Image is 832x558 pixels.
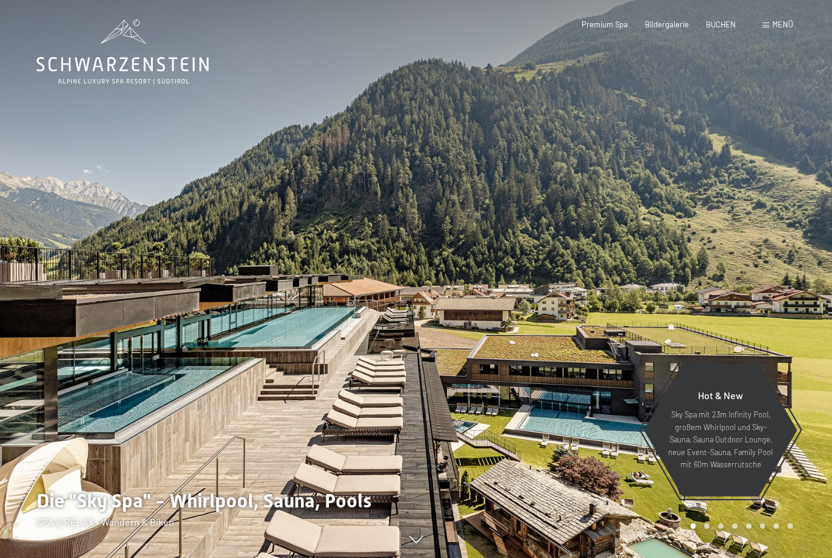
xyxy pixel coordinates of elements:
[582,19,628,29] a: Premium Spa
[732,523,738,529] div: Carousel Page 4
[788,523,793,529] div: Carousel Page 8
[746,523,752,529] div: Carousel Page 5
[718,523,724,529] div: Carousel Page 3
[772,19,793,29] span: Menü
[704,523,710,529] div: Carousel Page 2
[774,523,779,529] div: Carousel Page 7
[698,389,743,401] span: Hot & New
[760,523,766,529] div: Carousel Page 6
[668,408,774,470] p: Sky Spa mit 23m Infinity Pool, großem Whirlpool und Sky-Sauna, Sauna Outdoor Lounge, neue Event-S...
[691,523,696,529] div: Carousel Page 1 (Current Slide)
[643,363,798,497] a: Hot & New Sky Spa mit 23m Infinity Pool, großem Whirlpool und Sky-Sauna, Sauna Outdoor Lounge, ne...
[706,19,736,29] a: BUCHEN
[645,19,689,29] a: Bildergalerie
[686,523,793,529] div: Carousel Pagination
